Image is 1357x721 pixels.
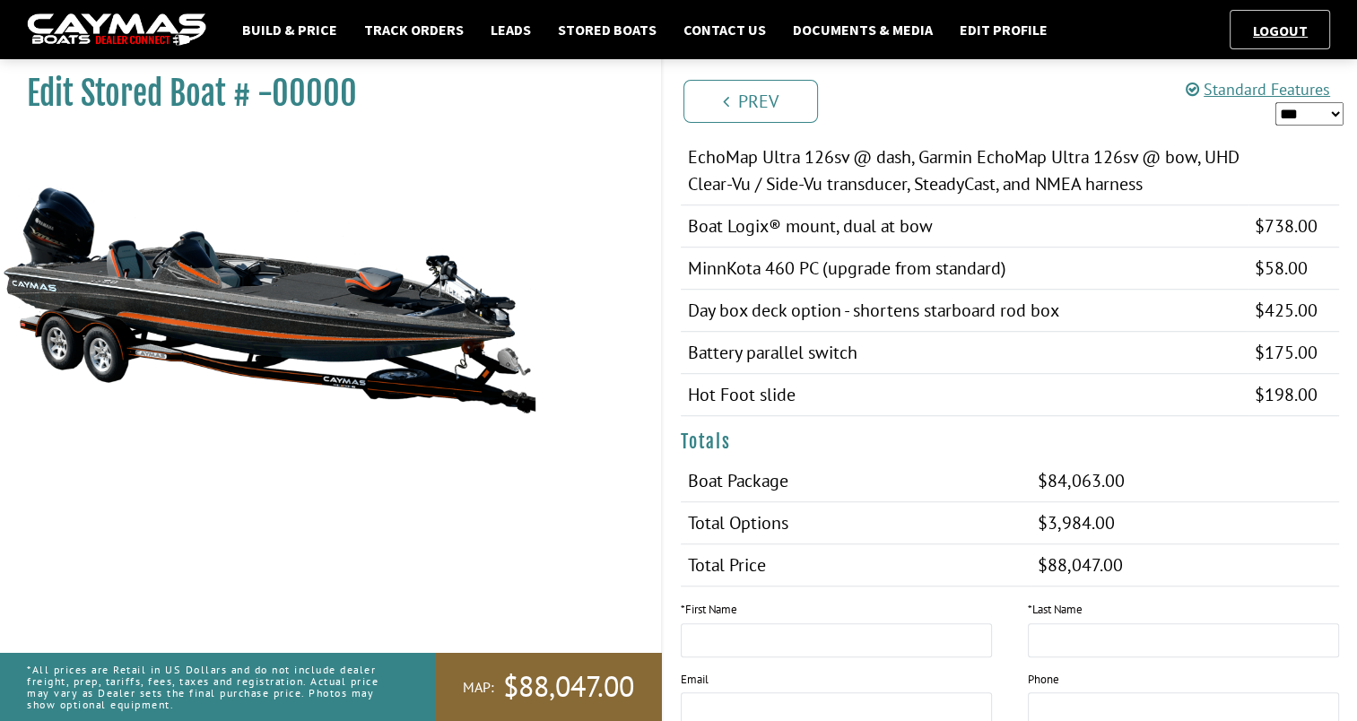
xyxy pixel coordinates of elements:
[233,18,346,41] a: Build & Price
[681,671,709,689] label: Email
[681,374,1248,416] td: Hot Foot slide
[1186,79,1330,100] a: Standard Features
[549,18,665,41] a: Stored Boats
[681,248,1248,290] td: MinnKota 460 PC (upgrade from standard)
[681,332,1248,374] td: Battery parallel switch
[27,655,396,720] p: *All prices are Retail in US Dollars and do not include dealer freight, prep, tariffs, fees, taxe...
[681,544,1031,586] td: Total Price
[27,13,206,47] img: caymas-dealer-connect-2ed40d3bc7270c1d8d7ffb4b79bf05adc795679939227970def78ec6f6c03838.gif
[1028,671,1059,689] label: Phone
[355,18,473,41] a: Track Orders
[681,460,1031,502] td: Boat Package
[1255,299,1318,322] span: $425.00
[1038,469,1125,492] span: $84,063.00
[27,74,616,114] h1: Edit Stored Boat # -00000
[1255,214,1318,238] span: $738.00
[681,205,1248,248] td: Boat Logix® mount, dual at bow
[1255,341,1318,364] span: $175.00
[681,601,737,619] label: First Name
[1038,511,1115,534] span: $3,984.00
[436,653,661,721] a: MAP:$88,047.00
[1028,601,1083,619] label: Last Name
[681,502,1031,544] td: Total Options
[503,668,634,706] span: $88,047.00
[463,678,494,697] span: MAP:
[784,18,942,41] a: Documents & Media
[681,430,1340,453] h4: Totals
[482,18,540,41] a: Leads
[681,290,1248,332] td: Day box deck option - shortens starboard rod box
[681,109,1248,205] td: Optional equipment in place of standard: Garmin Force 50", Garmin EchoMap Ultra 126sv @ dash, Gar...
[1255,383,1318,406] span: $198.00
[1255,256,1308,280] span: $58.00
[951,18,1057,41] a: Edit Profile
[1244,22,1317,39] a: Logout
[674,18,775,41] a: Contact Us
[683,80,818,123] a: Prev
[1038,553,1123,577] span: $88,047.00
